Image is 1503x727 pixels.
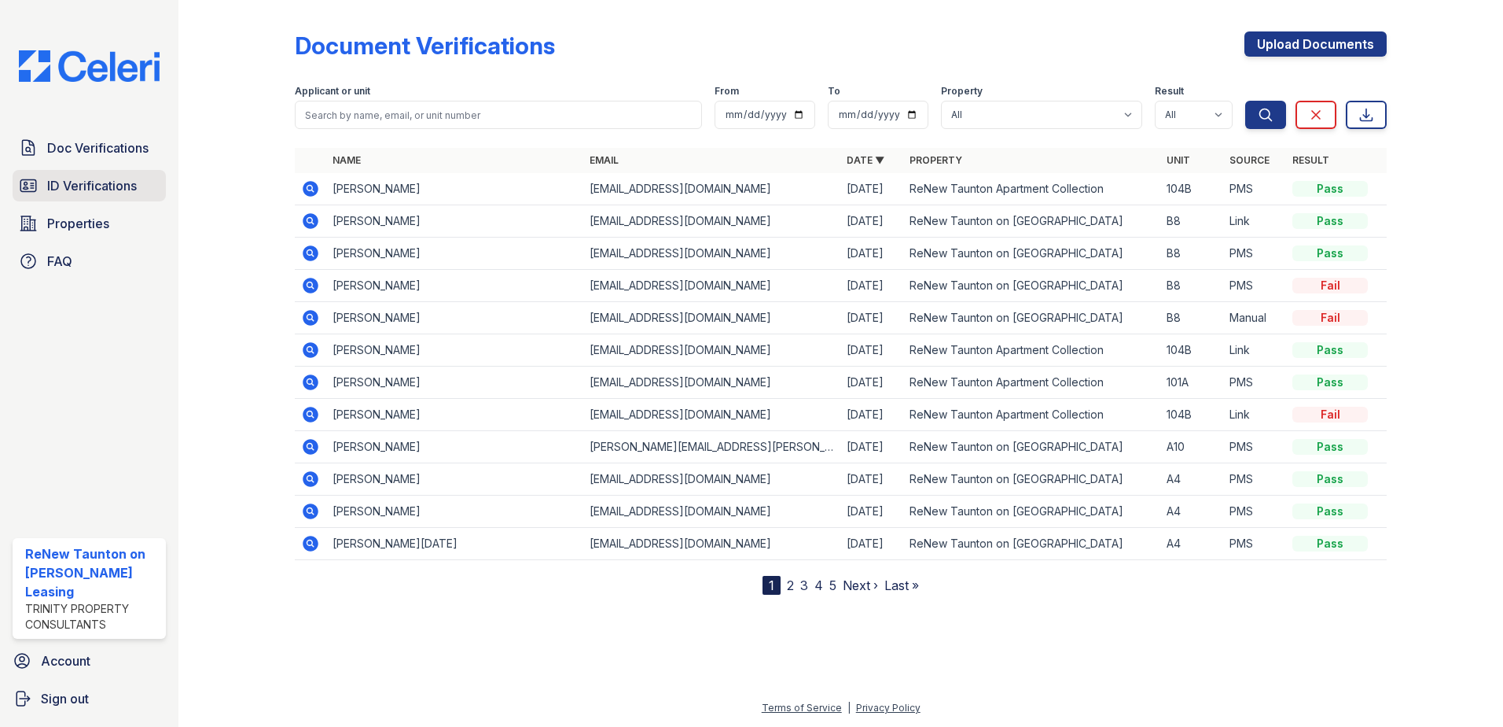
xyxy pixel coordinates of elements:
td: B8 [1160,205,1223,238]
td: [EMAIL_ADDRESS][DOMAIN_NAME] [583,238,840,270]
td: [DATE] [840,431,903,463]
td: PMS [1223,496,1286,528]
div: Pass [1292,342,1368,358]
a: Doc Verifications [13,132,166,164]
div: Pass [1292,504,1368,519]
td: PMS [1223,270,1286,302]
td: A4 [1160,463,1223,496]
td: Link [1223,334,1286,367]
td: [PERSON_NAME] [326,399,583,431]
div: Pass [1292,181,1368,197]
td: ReNew Taunton on [GEOGRAPHIC_DATA] [903,431,1160,463]
td: Manual [1223,302,1286,334]
td: B8 [1160,302,1223,334]
td: [DATE] [840,334,903,367]
label: Property [941,85,983,98]
td: ReNew Taunton on [GEOGRAPHIC_DATA] [903,205,1160,238]
span: Account [41,651,90,670]
td: PMS [1223,173,1286,205]
label: Result [1155,85,1184,98]
div: ReNew Taunton on [PERSON_NAME] Leasing [25,544,160,601]
td: ReNew Taunton on [GEOGRAPHIC_DATA] [903,270,1160,302]
label: Applicant or unit [295,85,370,98]
span: Sign out [41,689,89,708]
span: FAQ [47,252,72,271]
span: ID Verifications [47,176,137,195]
span: Properties [47,214,109,233]
td: [PERSON_NAME] [326,270,583,302]
td: A4 [1160,496,1223,528]
td: 104B [1160,173,1223,205]
td: [DATE] [840,173,903,205]
td: 104B [1160,334,1223,367]
td: [PERSON_NAME] [326,367,583,399]
a: Privacy Policy [856,702,921,714]
td: ReNew Taunton on [GEOGRAPHIC_DATA] [903,528,1160,560]
td: [PERSON_NAME] [326,496,583,528]
td: [EMAIL_ADDRESS][DOMAIN_NAME] [583,173,840,205]
label: From [715,85,739,98]
div: Trinity Property Consultants [25,601,160,633]
div: Fail [1292,407,1368,423]
a: Property [910,154,962,166]
td: [PERSON_NAME] [326,463,583,496]
span: Doc Verifications [47,138,149,157]
a: Date ▼ [847,154,884,166]
td: PMS [1223,367,1286,399]
td: B8 [1160,270,1223,302]
a: Sign out [6,683,172,714]
td: 104B [1160,399,1223,431]
td: PMS [1223,431,1286,463]
td: [DATE] [840,238,903,270]
input: Search by name, email, or unit number [295,101,702,129]
div: 1 [763,576,781,595]
div: Pass [1292,439,1368,455]
td: 101A [1160,367,1223,399]
td: [PERSON_NAME] [326,238,583,270]
label: To [828,85,840,98]
a: Properties [13,208,166,239]
div: Pass [1292,536,1368,552]
img: CE_Logo_Blue-a8612792a0a2168367f1c8372b55b34899dd931a85d93a1a3d3e32e68fde9ad4.png [6,50,172,82]
td: [PERSON_NAME] [326,205,583,238]
div: Fail [1292,310,1368,326]
a: 5 [829,578,836,593]
a: Email [590,154,619,166]
a: Next › [843,578,878,593]
a: 3 [800,578,808,593]
td: [PERSON_NAME][EMAIL_ADDRESS][PERSON_NAME][DOMAIN_NAME] [583,431,840,463]
td: Link [1223,205,1286,238]
td: PMS [1223,238,1286,270]
td: [PERSON_NAME] [326,431,583,463]
td: Link [1223,399,1286,431]
td: [DATE] [840,463,903,496]
td: [PERSON_NAME] [326,173,583,205]
div: Pass [1292,213,1368,229]
a: 2 [787,578,794,593]
a: Source [1229,154,1270,166]
div: Pass [1292,375,1368,390]
td: [DATE] [840,399,903,431]
td: ReNew Taunton Apartment Collection [903,334,1160,367]
div: Fail [1292,278,1368,293]
td: ReNew Taunton on [GEOGRAPHIC_DATA] [903,496,1160,528]
div: Pass [1292,245,1368,261]
a: Terms of Service [762,702,842,714]
td: [EMAIL_ADDRESS][DOMAIN_NAME] [583,528,840,560]
td: [DATE] [840,270,903,302]
td: A10 [1160,431,1223,463]
td: [EMAIL_ADDRESS][DOMAIN_NAME] [583,496,840,528]
td: [DATE] [840,205,903,238]
td: [EMAIL_ADDRESS][DOMAIN_NAME] [583,302,840,334]
td: PMS [1223,528,1286,560]
td: [EMAIL_ADDRESS][DOMAIN_NAME] [583,399,840,431]
a: Result [1292,154,1329,166]
td: [EMAIL_ADDRESS][DOMAIN_NAME] [583,334,840,367]
td: [DATE] [840,302,903,334]
td: [PERSON_NAME] [326,302,583,334]
a: FAQ [13,245,166,277]
td: ReNew Taunton on [GEOGRAPHIC_DATA] [903,238,1160,270]
td: ReNew Taunton on [GEOGRAPHIC_DATA] [903,463,1160,496]
td: [EMAIL_ADDRESS][DOMAIN_NAME] [583,463,840,496]
a: 4 [814,578,823,593]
